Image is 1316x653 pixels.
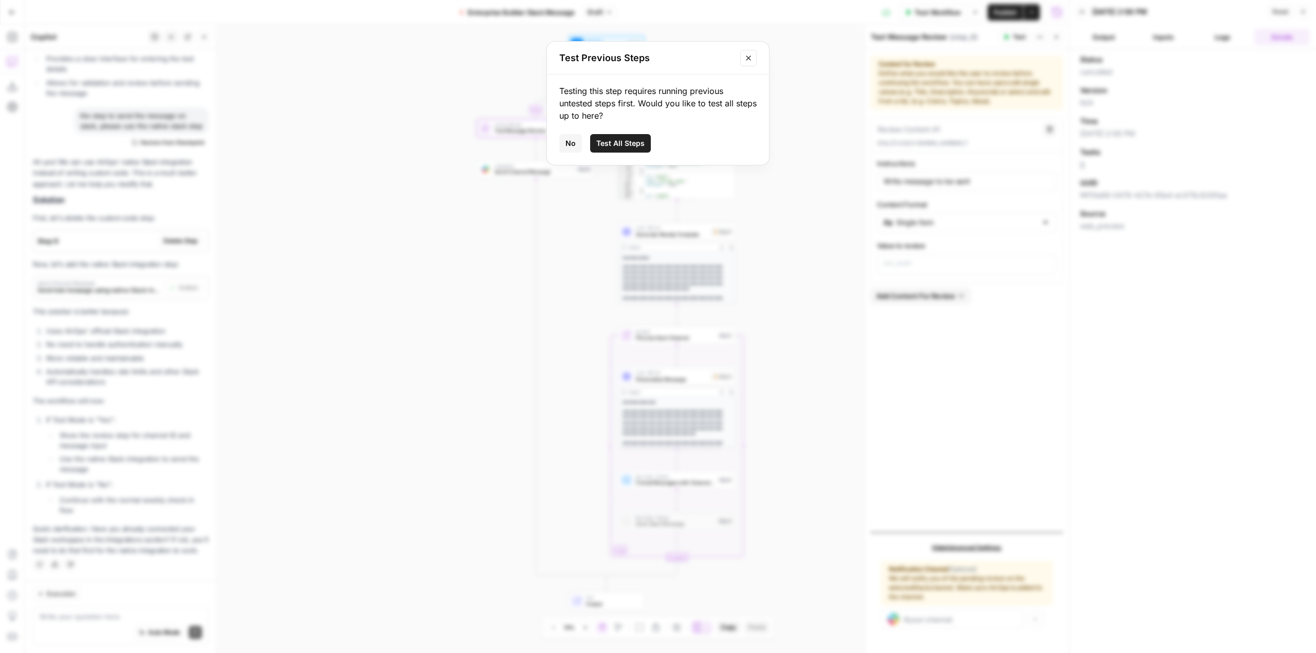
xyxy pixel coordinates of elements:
button: Close modal [740,50,757,66]
button: Test All Steps [590,134,651,153]
span: No [565,138,576,148]
button: No [559,134,582,153]
div: Testing this step requires running previous untested steps first. Would you like to test all step... [559,85,757,122]
span: Test All Steps [596,138,645,148]
h2: Test Previous Steps [559,51,734,65]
